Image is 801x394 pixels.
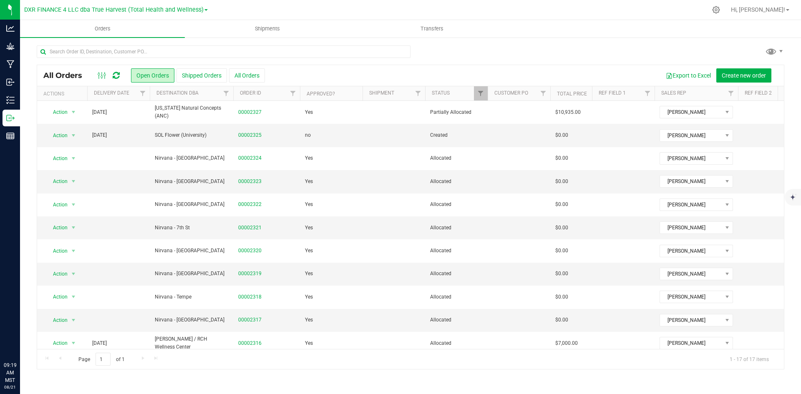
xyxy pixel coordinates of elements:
span: Action [45,106,68,118]
a: 00002324 [238,154,262,162]
span: Hi, [PERSON_NAME]! [731,6,785,13]
a: 00002323 [238,178,262,186]
span: Allocated [430,339,483,347]
span: Action [45,291,68,303]
button: All Orders [229,68,265,83]
input: 1 [96,353,111,366]
span: Nirvana - 7th St [155,224,228,232]
span: All Orders [43,71,91,80]
a: Order ID [240,90,261,96]
span: Nirvana - [GEOGRAPHIC_DATA] [155,316,228,324]
span: $0.00 [555,270,568,278]
iframe: Resource center [8,327,33,352]
span: DXR FINANCE 4 LLC dba True Harvest (Total Health and Wellness) [24,6,204,13]
span: Allocated [430,247,483,255]
span: 1 - 17 of 17 items [723,353,776,365]
span: Action [45,337,68,349]
a: Transfers [350,20,514,38]
span: select [68,106,79,118]
span: Nirvana - [GEOGRAPHIC_DATA] [155,154,228,162]
span: $7,000.00 [555,339,578,347]
span: Create new order [722,72,766,79]
a: Shipments [185,20,350,38]
a: Shipment [369,90,394,96]
span: select [68,337,79,349]
button: Open Orders [131,68,174,83]
inline-svg: Outbound [6,114,15,122]
span: Allocated [430,224,483,232]
span: [PERSON_NAME] [660,337,722,349]
a: Status [432,90,450,96]
span: $0.00 [555,247,568,255]
span: [PERSON_NAME] [660,245,722,257]
span: Page of 1 [71,353,131,366]
span: $0.00 [555,293,568,301]
inline-svg: Inventory [6,96,15,104]
a: Orders [20,20,185,38]
span: [PERSON_NAME] [660,106,722,118]
span: Allocated [430,293,483,301]
inline-svg: Grow [6,42,15,50]
span: Yes [305,201,313,208]
span: [PERSON_NAME] [660,153,722,164]
a: 00002327 [238,108,262,116]
span: [PERSON_NAME] / RCH Wellness Center [155,335,228,351]
a: Filter [537,86,550,100]
span: [PERSON_NAME] [660,199,722,211]
p: 09:19 AM MST [4,361,16,384]
span: select [68,199,79,211]
span: Allocated [430,154,483,162]
button: Create new order [716,68,771,83]
span: Yes [305,293,313,301]
a: 00002322 [238,201,262,208]
span: $0.00 [555,154,568,162]
span: [PERSON_NAME] [660,176,722,187]
span: Action [45,222,68,233]
span: Allocated [430,201,483,208]
a: Customer PO [494,90,528,96]
span: Action [45,314,68,326]
span: [DATE] [92,339,107,347]
span: Nirvana - [GEOGRAPHIC_DATA] [155,247,228,255]
span: Yes [305,316,313,324]
span: Nirvana - [GEOGRAPHIC_DATA] [155,178,228,186]
span: $0.00 [555,201,568,208]
span: [PERSON_NAME] [660,291,722,303]
span: Nirvana - Tempe [155,293,228,301]
span: Yes [305,247,313,255]
span: $10,935.00 [555,108,581,116]
button: Shipped Orders [176,68,227,83]
span: [DATE] [92,131,107,139]
a: Destination DBA [156,90,199,96]
span: select [68,130,79,141]
a: Filter [219,86,233,100]
inline-svg: Analytics [6,24,15,33]
span: $0.00 [555,224,568,232]
a: 00002319 [238,270,262,278]
span: Orders [83,25,122,33]
span: select [68,314,79,326]
a: Filter [411,86,425,100]
span: [DATE] [92,108,107,116]
p: 08/21 [4,384,16,390]
a: Filter [286,86,300,100]
span: Shipments [244,25,291,33]
span: SOL Flower (University) [155,131,228,139]
a: Sales Rep [661,90,686,96]
a: Ref Field 2 [745,90,772,96]
div: Manage settings [711,6,721,14]
span: Nirvana - [GEOGRAPHIC_DATA] [155,201,228,208]
span: Allocated [430,316,483,324]
a: Delivery Date [94,90,129,96]
span: Allocated [430,178,483,186]
span: Yes [305,178,313,186]
span: Nirvana - [GEOGRAPHIC_DATA] [155,270,228,278]
span: Yes [305,339,313,347]
span: Yes [305,108,313,116]
a: Approved? [307,91,335,97]
a: Filter [724,86,738,100]
button: Export to Excel [660,68,716,83]
a: 00002317 [238,316,262,324]
div: Actions [43,91,84,97]
span: Yes [305,270,313,278]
